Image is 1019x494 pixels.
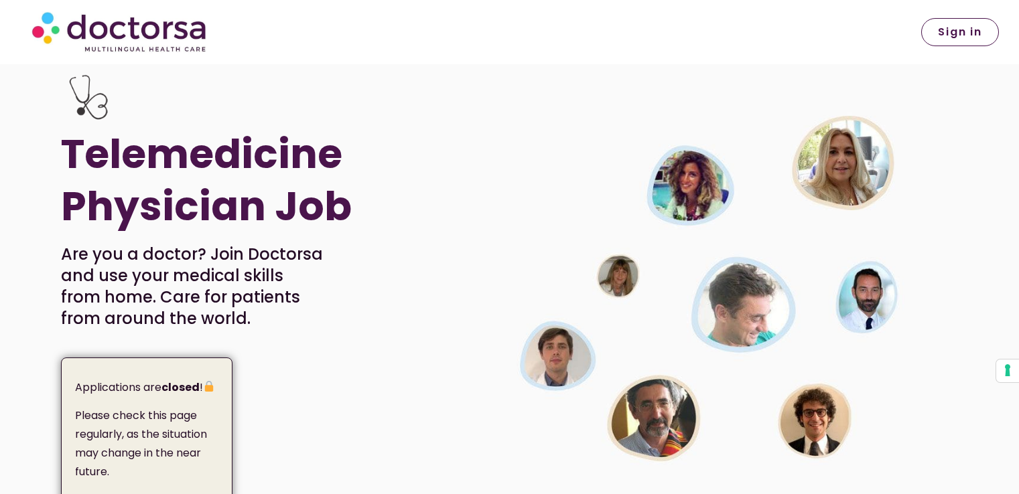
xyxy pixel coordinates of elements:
p: Please check this page regularly, as the situation may change in the near future. [75,406,222,481]
p: Applications are ! [75,378,222,397]
p: Are you a doctor? Join Doctorsa and use your medical skills from home. Care for patients from aro... [61,244,324,329]
button: Your consent preferences for tracking technologies [996,359,1019,382]
a: Sign in [921,18,999,46]
img: 🔒 [204,381,214,392]
h1: Telemedicine Physician Job [61,128,423,232]
strong: closed [161,380,200,395]
span: Sign in [938,27,982,37]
